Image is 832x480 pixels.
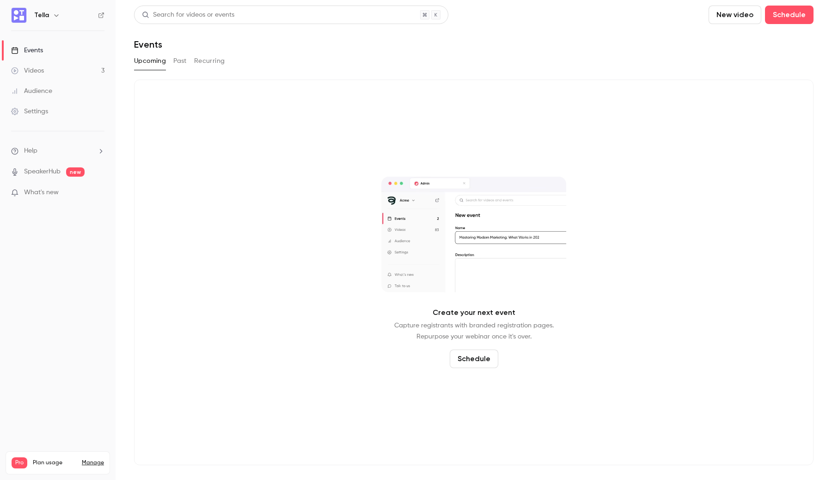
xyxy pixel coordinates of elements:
[24,146,37,156] span: Help
[173,54,187,68] button: Past
[142,10,234,20] div: Search for videos or events
[11,86,52,96] div: Audience
[709,6,761,24] button: New video
[450,350,498,368] button: Schedule
[24,167,61,177] a: SpeakerHub
[12,457,27,468] span: Pro
[11,146,104,156] li: help-dropdown-opener
[194,54,225,68] button: Recurring
[93,189,104,197] iframe: Noticeable Trigger
[11,107,48,116] div: Settings
[11,66,44,75] div: Videos
[394,320,554,342] p: Capture registrants with branded registration pages. Repurpose your webinar once it's over.
[433,307,515,318] p: Create your next event
[765,6,814,24] button: Schedule
[24,188,59,197] span: What's new
[33,459,76,467] span: Plan usage
[11,46,43,55] div: Events
[134,54,166,68] button: Upcoming
[82,459,104,467] a: Manage
[34,11,49,20] h6: Tella
[66,167,85,177] span: new
[12,8,26,23] img: Tella
[134,39,162,50] h1: Events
